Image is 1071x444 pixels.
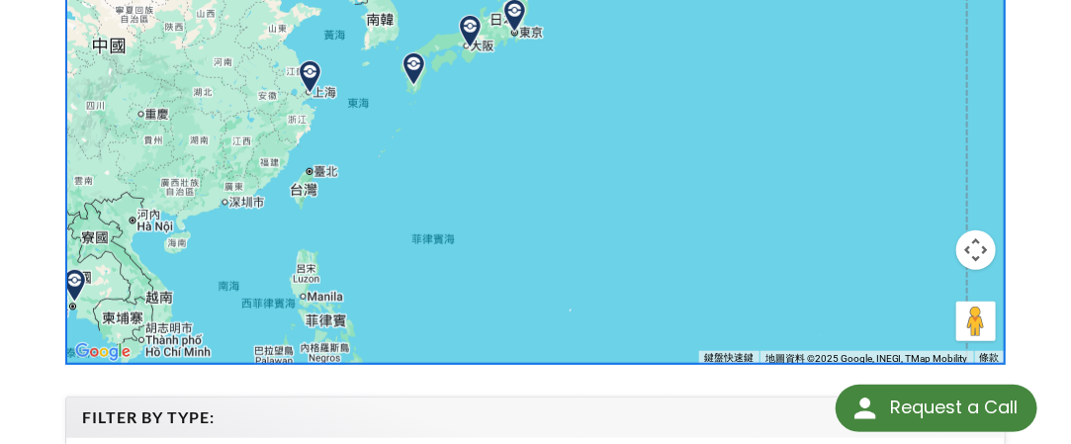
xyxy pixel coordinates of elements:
[980,352,1000,363] a: 條款 (在新分頁中開啟)
[849,393,881,424] img: round button
[956,230,996,270] button: 地圖攝影機控制項
[704,351,754,365] button: 鍵盤快速鍵
[836,385,1037,432] div: Request a Call
[956,302,996,341] button: 將衣夾人拖曳到地圖上，就能開啟街景服務
[890,385,1018,430] div: Request a Call
[70,339,135,365] img: Google
[82,407,989,428] h4: Filter by Type:
[765,353,968,364] span: 地圖資料 ©2025 Google, INEGI, TMap Mobility
[70,339,135,365] a: 在 Google 地圖上開啟這個區域 (開啟新視窗)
